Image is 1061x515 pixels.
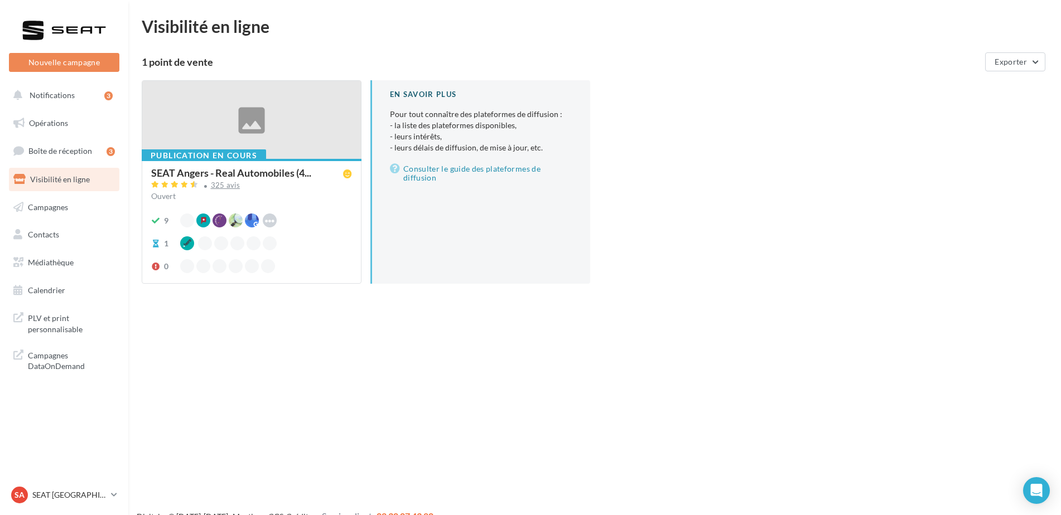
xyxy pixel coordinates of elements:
a: SA SEAT [GEOGRAPHIC_DATA] [9,484,119,506]
div: 9 [164,215,168,226]
a: Médiathèque [7,251,122,274]
span: Ouvert [151,191,176,201]
span: Campagnes DataOnDemand [28,348,115,372]
span: SEAT Angers - Real Automobiles (4... [151,168,311,178]
a: Opérations [7,111,122,135]
span: SA [15,489,25,501]
div: 1 [164,238,168,249]
div: Visibilité en ligne [142,18,1048,35]
div: 3 [107,147,115,156]
a: 325 avis [151,179,352,193]
li: - leurs intérêts, [390,131,572,142]
span: Contacts [28,230,59,239]
a: Calendrier [7,279,122,302]
div: 325 avis [211,182,240,189]
p: SEAT [GEOGRAPHIC_DATA] [32,489,107,501]
a: PLV et print personnalisable [7,306,122,339]
li: - leurs délais de diffusion, de mise à jour, etc. [390,142,572,153]
li: - la liste des plateformes disponibles, [390,120,572,131]
button: Notifications 3 [7,84,117,107]
span: Opérations [29,118,68,128]
div: 0 [164,261,168,272]
div: En savoir plus [390,89,572,100]
a: Consulter le guide des plateformes de diffusion [390,162,572,184]
a: Campagnes [7,196,122,219]
a: Boîte de réception3 [7,139,122,163]
div: Open Intercom Messenger [1023,477,1050,504]
span: PLV et print personnalisable [28,310,115,334]
span: Visibilité en ligne [30,174,90,184]
span: Notifications [30,90,75,100]
div: 3 [104,91,113,100]
a: Contacts [7,223,122,246]
p: Pour tout connaître des plateformes de diffusion : [390,109,572,153]
div: Publication en cours [142,149,266,162]
span: Boîte de réception [28,146,92,156]
span: Médiathèque [28,257,74,267]
a: Campagnes DataOnDemand [7,343,122,376]
button: Exporter [985,52,1045,71]
div: 1 point de vente [142,57,981,67]
span: Campagnes [28,202,68,211]
span: Exporter [995,57,1027,66]
span: Calendrier [28,285,65,295]
button: Nouvelle campagne [9,53,119,72]
a: Visibilité en ligne [7,168,122,191]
